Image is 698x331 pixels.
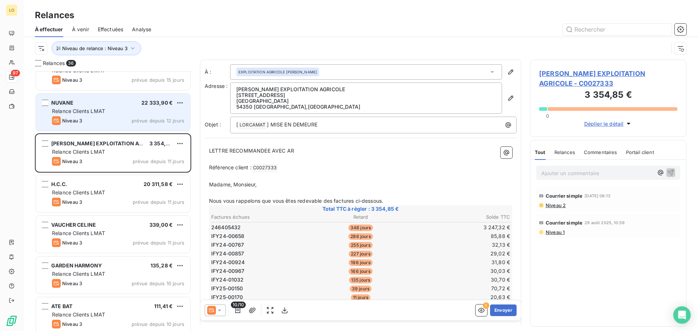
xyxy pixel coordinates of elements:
span: [PERSON_NAME] EXPLOITATION AGRICOLE [51,140,161,146]
span: Niveau 3 [62,199,82,205]
p: [STREET_ADDRESS] [236,92,496,98]
button: Envoyer [490,304,517,316]
p: [GEOGRAPHIC_DATA] [236,98,496,104]
div: Open Intercom Messenger [673,306,691,324]
td: 32,13 € [411,241,510,249]
span: [ [236,121,238,128]
span: IFY24-00767 [211,241,244,249]
th: Factures échues [211,213,310,221]
p: [PERSON_NAME] EXPLOITATION AGRICOLE [236,86,496,92]
span: IFY25-00170 [211,294,243,301]
span: 246405432 [211,224,241,231]
p: 54350 [GEOGRAPHIC_DATA] , [GEOGRAPHIC_DATA] [236,104,496,110]
span: 29 août 2025, 10:59 [585,221,625,225]
span: Relance Clients LMAT [52,108,105,114]
span: [PERSON_NAME] EXPLOITATION AGRICOLE - C0027333 [539,69,677,88]
span: 286 jours [348,233,373,240]
span: IFY24-00967 [211,267,245,275]
span: 39 jours [350,286,372,292]
button: Déplier le détail [582,120,635,128]
span: 255 jours [349,242,372,249]
span: prévue depuis 11 jours [133,199,184,205]
td: 30,03 € [411,267,510,275]
span: 227 jours [349,251,372,257]
span: IFY24-01032 [211,276,244,283]
span: Effectuées [98,26,124,33]
span: Relance Clients LMAT [52,271,105,277]
span: Total TTC à régler : 3 354,85 € [210,205,511,213]
span: 166 jours [349,268,372,275]
span: Niveau 1 [545,229,565,235]
span: 36 [66,60,76,66]
span: 20 311,58 € [144,181,173,187]
span: 10/10 [231,302,246,308]
span: À effectuer [35,26,63,33]
span: LETTRE RECOMMANDEE AVEC AR [209,148,294,154]
span: Adresse : [205,83,228,89]
span: prévue depuis 11 jours [133,240,184,246]
span: Niveau 2 [545,202,566,208]
span: Relance Clients LMAT [52,230,105,236]
span: Relances [554,149,575,155]
span: prévue depuis 10 jours [132,321,184,327]
span: 339,00 € [149,222,173,228]
span: 97 [11,70,20,76]
span: IFY24-00857 [211,250,244,257]
span: Courrier simple [546,193,582,199]
span: Relance Clients LMAT [52,189,105,195]
td: 29,02 € [411,250,510,258]
span: Niveau 3 [62,280,82,286]
span: IFY25-00150 [211,285,243,292]
span: Nous vous rappelons que vous êtes redevable des factures ci-dessous. [209,198,383,204]
span: Objet : [205,121,221,128]
td: 70,72 € [411,284,510,292]
span: 196 jours [349,259,372,266]
label: À : [205,68,230,76]
span: ATE BAT [51,303,72,309]
span: Commentaires [584,149,617,155]
span: Analyse [132,26,151,33]
h3: Relances [35,9,74,22]
span: IFY24-00658 [211,233,245,240]
span: prévue depuis 11 jours [133,158,184,164]
span: prévue depuis 12 jours [132,118,184,124]
span: VAUCHER CELINE [51,222,96,228]
td: 31,80 € [411,258,510,266]
span: Déplier le détail [584,120,624,128]
span: 11 jours [351,294,370,301]
span: Niveau 3 [62,77,82,83]
span: EXPLOITATION AGRICOLE [PERSON_NAME] [238,69,317,74]
span: 0 [546,113,549,119]
span: GARDEN HARMONY [51,262,102,269]
td: 85,88 € [411,232,510,240]
td: 3 247,32 € [411,223,510,231]
span: Courrier simple [546,220,582,226]
span: LORCAMAT [238,121,266,129]
span: Niveau 3 [62,118,82,124]
span: Portail client [626,149,654,155]
span: Référence client : [209,164,252,170]
span: 111,41 € [154,303,173,309]
span: ] MISE EN DEMEURE [267,121,317,128]
span: Relances [43,60,65,67]
span: Madame, Monsieur, [209,181,257,187]
div: LO [6,4,17,16]
span: [DATE] 08:13 [585,194,610,198]
span: H.C.C. [51,181,67,187]
span: Niveau de relance : Niveau 3 [62,45,128,51]
span: À venir [72,26,89,33]
th: Retard [311,213,410,221]
span: IFY24-00924 [211,259,245,266]
button: Niveau de relance : Niveau 3 [52,41,141,55]
input: Rechercher [563,24,672,35]
td: 30,70 € [411,276,510,284]
span: Niveau 3 [62,158,82,164]
span: C0027333 [252,164,278,172]
span: Tout [535,149,546,155]
h3: 3 354,85 € [539,88,677,103]
span: 135 jours [349,277,372,283]
span: Relance Clients LMAT [52,149,105,155]
span: Niveau 3 [62,321,82,327]
span: Relance Clients LMAT [52,311,105,318]
span: 348 jours [348,225,373,231]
